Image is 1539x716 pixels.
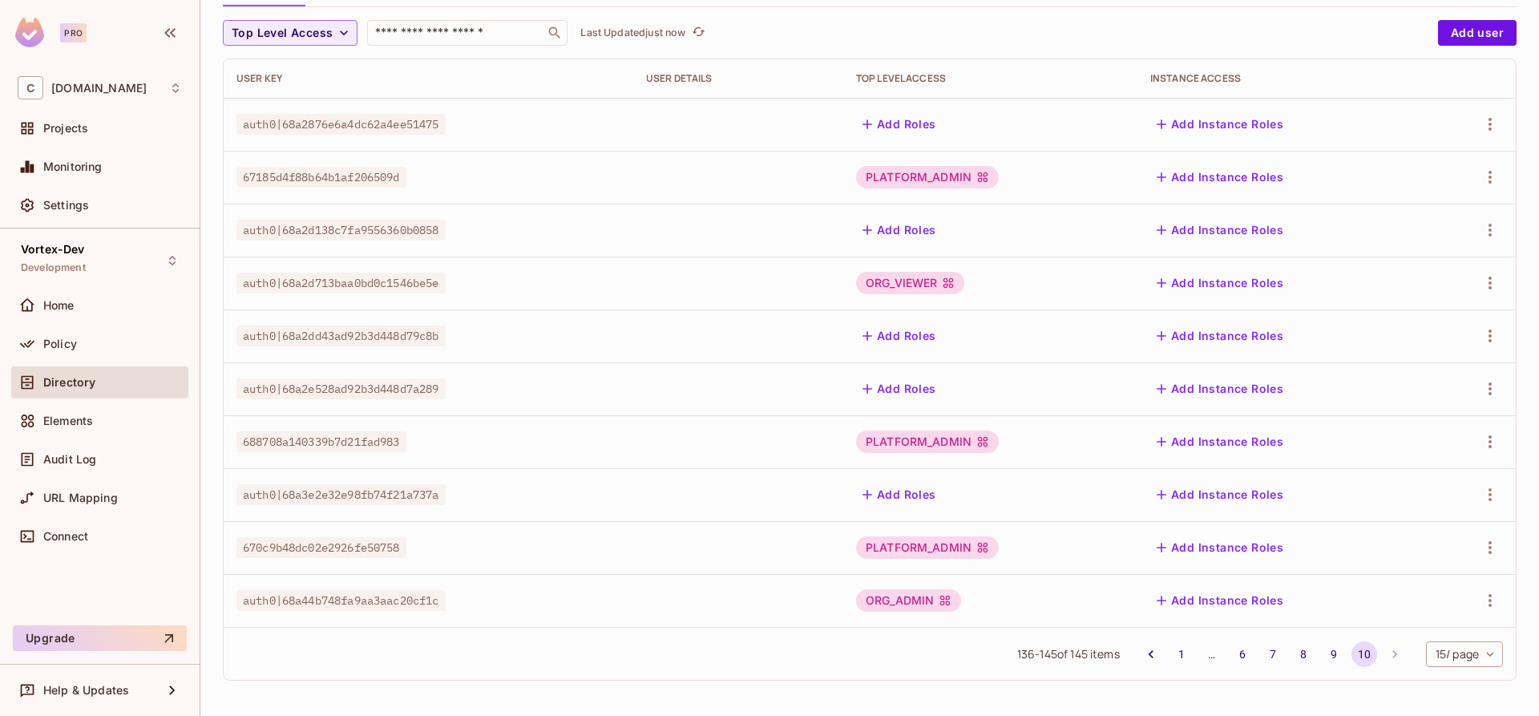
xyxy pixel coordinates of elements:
[236,114,446,135] span: auth0|68a2876e6a4dc62a4ee51475
[1150,429,1290,455] button: Add Instance Roles
[1150,72,1413,85] div: Instance Access
[1426,641,1503,667] div: 15 / page
[236,431,406,452] span: 688708a140339b7d21fad983
[856,482,943,508] button: Add Roles
[43,376,95,389] span: Directory
[43,299,75,312] span: Home
[236,72,620,85] div: User Key
[51,82,147,95] span: Workspace: consoleconnect.com
[236,326,446,346] span: auth0|68a2dd43ad92b3d448d79c8b
[21,261,86,274] span: Development
[692,25,705,41] span: refresh
[856,111,943,137] button: Add Roles
[1138,641,1164,667] button: Go to previous page
[60,23,87,42] div: Pro
[43,122,88,135] span: Projects
[1438,20,1517,46] button: Add user
[223,20,357,46] button: Top Level Access
[856,217,943,243] button: Add Roles
[1150,482,1290,508] button: Add Instance Roles
[236,167,406,188] span: 67185d4f88b64b1af206509d
[13,625,187,651] button: Upgrade
[43,453,96,466] span: Audit Log
[1017,645,1120,663] span: 136 - 145 of 145 items
[856,72,1125,85] div: Top Level Access
[1150,111,1290,137] button: Add Instance Roles
[43,491,118,504] span: URL Mapping
[1230,641,1255,667] button: Go to page 6
[1150,588,1290,613] button: Add Instance Roles
[1321,641,1347,667] button: Go to page 9
[856,323,943,349] button: Add Roles
[1199,646,1225,662] div: …
[43,530,88,543] span: Connect
[685,23,708,42] span: Click to refresh data
[1150,270,1290,296] button: Add Instance Roles
[21,243,85,256] span: Vortex-Dev
[856,272,965,294] div: ORG_VIEWER
[856,166,999,188] div: PLATFORM_ADMIN
[1291,641,1316,667] button: Go to page 8
[580,26,685,39] p: Last Updated just now
[646,72,830,85] div: User Details
[236,220,446,241] span: auth0|68a2d138c7fa9556360b0858
[236,484,446,505] span: auth0|68a3e2e32e98fb74f21a737a
[856,431,999,453] div: PLATFORM_ADMIN
[18,76,43,99] span: C
[1150,217,1290,243] button: Add Instance Roles
[15,18,44,47] img: SReyMgAAAABJRU5ErkJggg==
[43,160,103,173] span: Monitoring
[689,23,708,42] button: refresh
[236,378,446,399] span: auth0|68a2e528ad92b3d448d7a289
[43,684,129,697] span: Help & Updates
[236,590,446,611] span: auth0|68a44b748fa9aa3aac20cf1c
[1260,641,1286,667] button: Go to page 7
[1351,641,1377,667] button: page 10
[1150,323,1290,349] button: Add Instance Roles
[43,415,93,427] span: Elements
[43,338,77,350] span: Policy
[43,199,89,212] span: Settings
[856,589,961,612] div: ORG_ADMIN
[856,376,943,402] button: Add Roles
[1150,376,1290,402] button: Add Instance Roles
[232,23,333,43] span: Top Level Access
[856,536,999,559] div: PLATFORM_ADMIN
[1169,641,1194,667] button: Go to page 1
[236,273,446,293] span: auth0|68a2d713baa0bd0c1546be5e
[1150,164,1290,190] button: Add Instance Roles
[1136,641,1410,667] nav: pagination navigation
[236,537,406,558] span: 670c9b48dc02e2926fe50758
[1150,535,1290,560] button: Add Instance Roles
